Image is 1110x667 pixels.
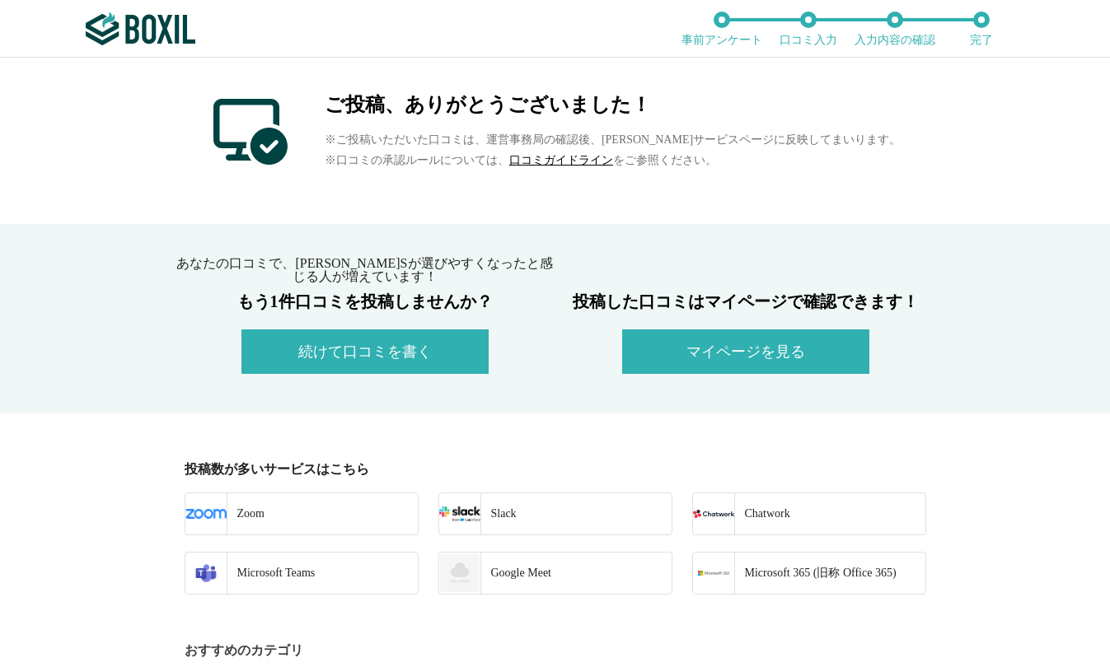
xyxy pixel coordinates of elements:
a: Slack [438,492,672,535]
div: Google Meet [480,553,551,594]
a: Microsoft 365 (旧称 Office 365) [692,552,926,595]
li: 入力内容の確認 [852,12,939,46]
h3: もう1件口コミを投稿しませんか？ [175,293,555,310]
a: Google Meet [438,552,672,595]
a: 続けて口コミを書く [241,347,489,359]
a: Zoom [185,492,419,535]
li: 事前アンケート [679,12,766,46]
a: Microsoft Teams [185,552,419,595]
li: 完了 [939,12,1025,46]
a: Chatwork [692,492,926,535]
div: Chatwork [734,493,790,534]
a: 口コミガイドライン [509,154,613,166]
p: ※口コミの承認ルールについては、 をご参照ください。 [325,150,901,170]
a: マイページを見る [622,347,869,359]
div: Microsoft Teams [227,553,316,594]
div: Zoom [227,493,265,534]
span: あなたの口コミで、[PERSON_NAME]Sが選びやすくなったと感じる人が増えています！ [176,256,552,283]
img: ボクシルSaaS_ロゴ [86,12,195,45]
div: 投稿数が多いサービスはこちら [185,463,936,476]
div: Microsoft 365 (旧称 Office 365) [734,553,897,594]
button: マイページを見る [622,329,869,374]
h3: 投稿した口コミはマイページで確認できます！ [555,293,936,310]
h2: ご投稿、ありがとうございました！ [325,95,901,114]
div: Slack [480,493,517,534]
div: おすすめのカテゴリ [185,644,936,657]
button: 続けて口コミを書く [241,329,489,374]
li: 口コミ入力 [766,12,852,46]
p: ※ご投稿いただいた口コミは、運営事務局の確認後、[PERSON_NAME]サービスページに反映してまいります。 [325,129,901,150]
